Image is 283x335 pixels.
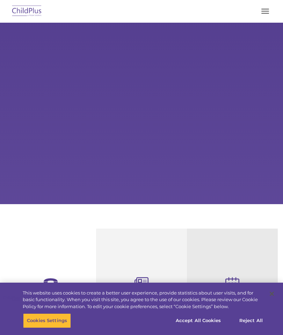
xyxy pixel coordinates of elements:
[229,313,273,328] button: Reject All
[264,286,280,301] button: Close
[23,313,71,328] button: Cookies Settings
[172,313,225,328] button: Accept All Cookies
[23,290,263,310] div: This website uses cookies to create a better user experience, provide statistics about user visit...
[10,3,43,20] img: ChildPlus by Procare Solutions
